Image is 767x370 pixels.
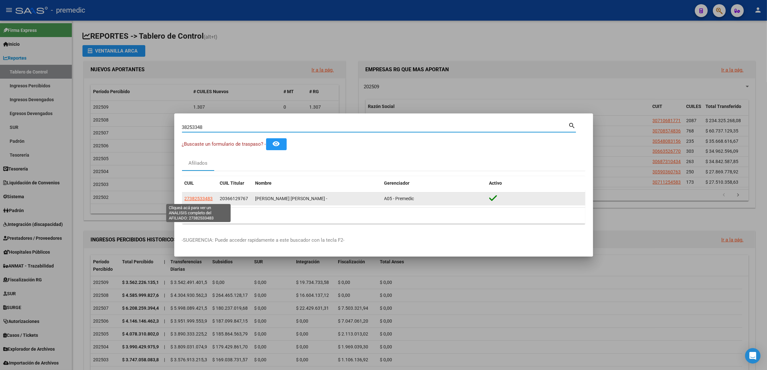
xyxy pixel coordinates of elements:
div: Open Intercom Messenger [745,348,761,364]
span: A05 - Premedic [384,196,414,201]
datatable-header-cell: CUIL [182,176,217,190]
datatable-header-cell: Nombre [253,176,382,190]
span: Activo [489,180,502,186]
span: CUIL [185,180,194,186]
div: 1 total [182,208,585,224]
datatable-header-cell: CUIL Titular [217,176,253,190]
span: CUIL Titular [220,180,244,186]
span: 27382533483 [185,196,213,201]
datatable-header-cell: Activo [487,176,585,190]
span: Gerenciador [384,180,410,186]
div: [PERSON_NAME] [PERSON_NAME] - [255,195,379,202]
mat-icon: remove_red_eye [273,140,280,148]
span: ¿Buscaste un formulario de traspaso? - [182,141,266,147]
span: 20366129767 [220,196,248,201]
datatable-header-cell: Gerenciador [382,176,487,190]
mat-icon: search [569,121,576,129]
div: Afiliados [188,160,207,167]
span: Nombre [255,180,272,186]
p: -SUGERENCIA: Puede acceder rapidamente a este buscador con la tecla F2- [182,237,585,244]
